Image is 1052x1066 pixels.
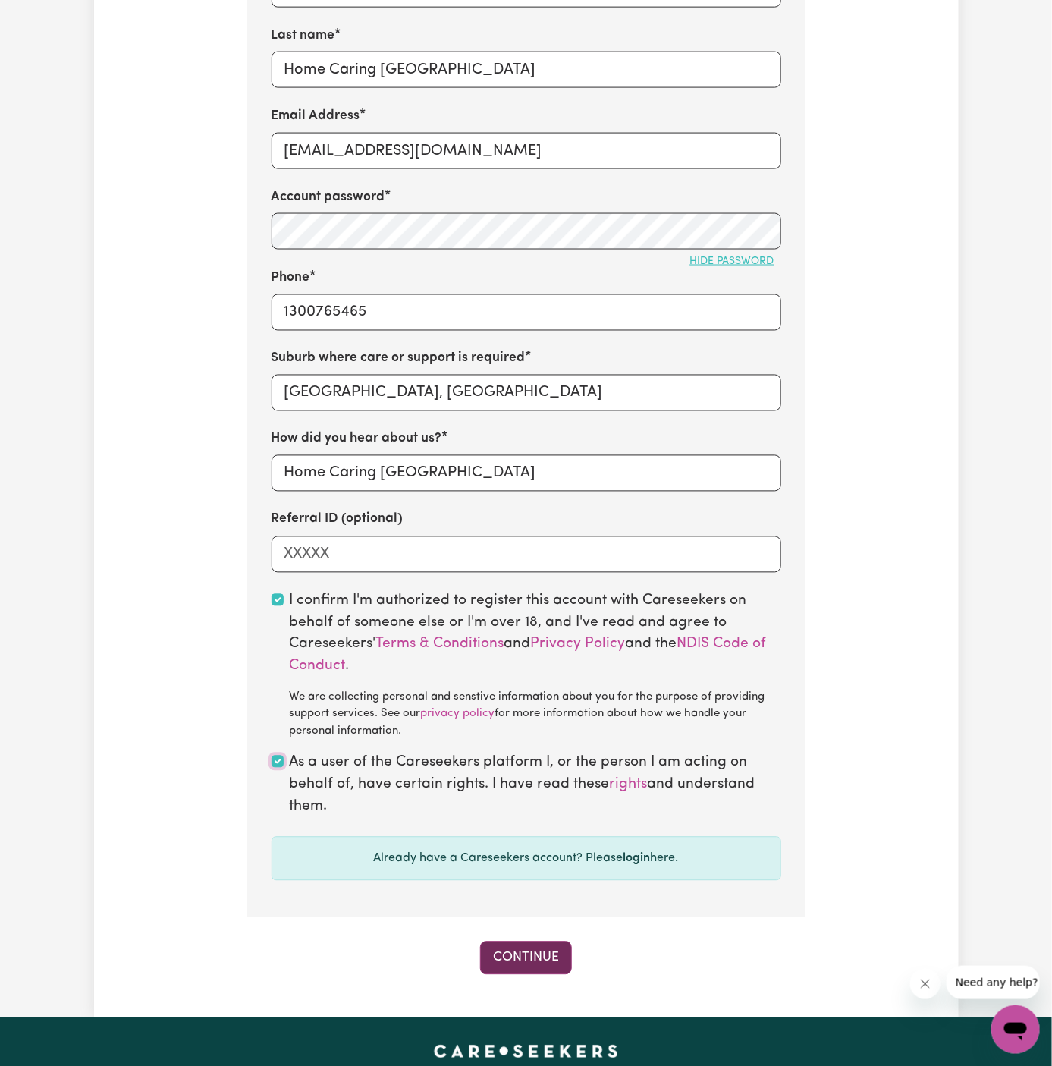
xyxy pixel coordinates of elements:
[610,778,648,792] a: rights
[272,268,310,288] label: Phone
[421,709,495,720] a: privacy policy
[290,591,781,741] label: I confirm I'm authorized to register this account with Careseekers on behalf of someone else or I...
[531,637,626,652] a: Privacy Policy
[434,1045,618,1057] a: Careseekers home page
[376,637,504,652] a: Terms & Conditions
[272,375,781,411] input: e.g. North Bondi, New South Wales
[272,52,781,88] input: e.g. Rigg
[947,966,1040,999] iframe: Message from company
[272,455,781,492] input: e.g. Google, word of mouth etc.
[690,256,774,267] span: Hide password
[272,133,781,169] input: e.g. diana.rigg@yahoo.com.au
[991,1005,1040,1054] iframe: Button to launch messaging window
[272,187,385,207] label: Account password
[290,690,781,741] div: We are collecting personal and senstive information about you for the purpose of providing suppor...
[272,837,781,881] div: Already have a Careseekers account? Please here.
[290,753,781,818] label: As a user of the Careseekers platform I, or the person I am acting on behalf of, have certain rig...
[480,942,572,975] button: Continue
[272,106,360,126] label: Email Address
[623,853,651,865] a: login
[272,510,404,530] label: Referral ID (optional)
[272,536,781,573] input: XXXXX
[272,429,442,449] label: How did you hear about us?
[272,349,526,369] label: Suburb where care or support is required
[272,26,335,46] label: Last name
[910,969,941,999] iframe: Close message
[272,294,781,331] input: e.g. 0412 345 678
[683,250,781,273] button: Hide password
